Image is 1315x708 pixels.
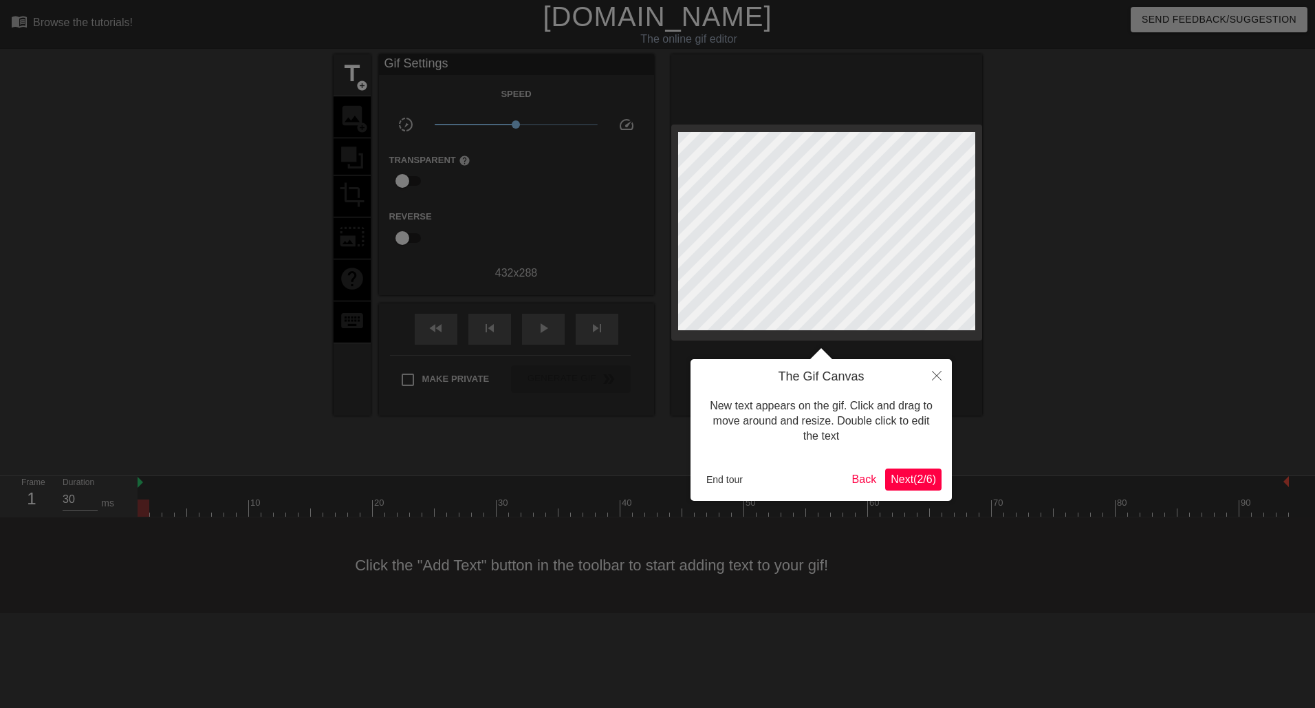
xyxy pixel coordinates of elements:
[847,469,882,491] button: Back
[885,469,942,491] button: Next
[891,473,936,485] span: Next ( 2 / 6 )
[701,385,942,458] div: New text appears on the gif. Click and drag to move around and resize. Double click to edit the text
[922,359,952,391] button: Close
[701,369,942,385] h4: The Gif Canvas
[701,469,748,490] button: End tour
